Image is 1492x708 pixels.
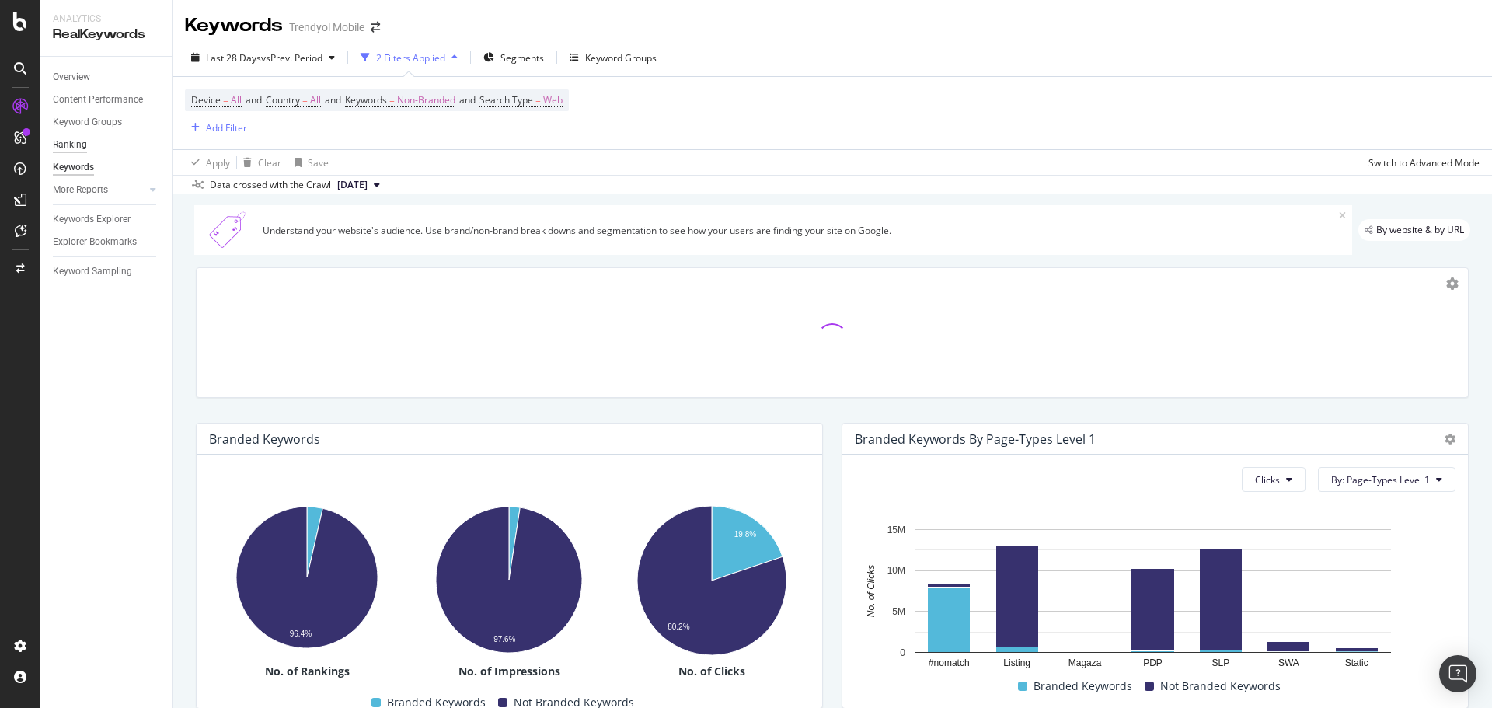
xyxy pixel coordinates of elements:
[53,182,145,198] a: More Reports
[354,45,464,70] button: 2 Filters Applied
[209,431,320,447] div: Branded Keywords
[53,159,94,176] div: Keywords
[209,664,405,679] div: No. of Rankings
[53,263,161,280] a: Keyword Sampling
[261,51,322,65] span: vs Prev. Period
[53,211,131,228] div: Keywords Explorer
[308,156,329,169] div: Save
[289,19,364,35] div: Trendyol Mobile
[266,93,300,106] span: Country
[477,45,550,70] button: Segments
[206,156,230,169] div: Apply
[302,93,308,106] span: =
[53,12,159,26] div: Analytics
[1255,473,1280,487] span: Clicks
[563,45,663,70] button: Keyword Groups
[1212,658,1230,669] text: SLP
[614,498,808,664] svg: A chart.
[325,93,341,106] span: and
[206,51,261,65] span: Last 28 Days
[263,224,1339,237] div: Understand your website's audience. Use brand/non-brand break downs and segmentation to see how y...
[288,150,329,175] button: Save
[53,69,90,85] div: Overview
[53,159,161,176] a: Keywords
[493,635,515,643] text: 97.6%
[1331,473,1430,487] span: By: Page-Types Level 1
[53,69,161,85] a: Overview
[53,137,87,153] div: Ranking
[887,525,905,535] text: 15M
[1318,467,1455,492] button: By: Page-Types Level 1
[892,606,905,617] text: 5M
[53,92,143,108] div: Content Performance
[53,182,108,198] div: More Reports
[185,118,247,137] button: Add Filter
[185,12,283,39] div: Keywords
[376,51,445,65] div: 2 Filters Applied
[479,93,533,106] span: Search Type
[734,529,755,538] text: 19.8%
[337,178,368,192] span: 2025 Aug. 24th
[53,26,159,44] div: RealKeywords
[231,89,242,111] span: All
[585,51,657,65] div: Keyword Groups
[191,93,221,106] span: Device
[345,93,387,106] span: Keywords
[210,178,331,192] div: Data crossed with the Crawl
[258,156,281,169] div: Clear
[1160,677,1281,696] span: Not Branded Keywords
[1439,655,1476,692] div: Open Intercom Messenger
[668,623,689,631] text: 80.2%
[185,45,341,70] button: Last 28 DaysvsPrev. Period
[53,114,122,131] div: Keyword Groups
[614,664,810,679] div: No. of Clicks
[1242,467,1305,492] button: Clicks
[1143,658,1163,669] text: PDP
[855,521,1450,676] svg: A chart.
[331,176,386,194] button: [DATE]
[53,137,161,153] a: Ranking
[929,658,970,669] text: #nomatch
[543,89,563,111] span: Web
[535,93,541,106] span: =
[1376,225,1464,235] span: By website & by URL
[290,630,312,638] text: 96.4%
[209,498,403,656] svg: A chart.
[1068,658,1102,669] text: Magaza
[53,234,137,250] div: Explorer Bookmarks
[246,93,262,106] span: and
[1362,150,1480,175] button: Switch to Advanced Mode
[855,431,1096,447] div: Branded Keywords By Page-Types Level 1
[206,121,247,134] div: Add Filter
[1034,677,1132,696] span: Branded Keywords
[459,93,476,106] span: and
[866,565,877,617] text: No. of Clicks
[500,51,544,65] span: Segments
[53,234,161,250] a: Explorer Bookmarks
[887,566,905,577] text: 10M
[397,89,455,111] span: Non-Branded
[1368,156,1480,169] div: Switch to Advanced Mode
[53,114,161,131] a: Keyword Groups
[185,150,230,175] button: Apply
[900,647,905,658] text: 0
[223,93,228,106] span: =
[53,211,161,228] a: Keywords Explorer
[53,92,161,108] a: Content Performance
[237,150,281,175] button: Clear
[389,93,395,106] span: =
[1003,658,1030,669] text: Listing
[411,498,605,661] svg: A chart.
[1345,658,1368,669] text: Static
[411,664,607,679] div: No. of Impressions
[53,263,132,280] div: Keyword Sampling
[371,22,380,33] div: arrow-right-arrow-left
[1278,658,1299,669] text: SWA
[1358,219,1470,241] div: legacy label
[200,211,256,249] img: Xn5yXbTLC6GvtKIoinKAiP4Hm0QJ922KvQwAAAAASUVORK5CYII=
[310,89,321,111] span: All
